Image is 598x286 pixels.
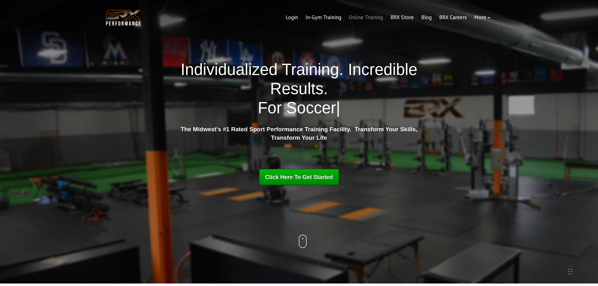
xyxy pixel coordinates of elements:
[302,10,345,25] a: In-Gym Training
[568,262,572,281] div: Drag
[509,218,598,286] iframe: Chat Widget
[180,126,417,141] strong: The Midwest's #1 Rated Sport Performance Training Facility. Transform Your Skills, Transform Your...
[282,10,494,25] div: Navigation Menu
[282,10,302,25] a: Login
[387,10,418,25] a: BRX Store
[105,8,142,27] img: BRX Transparent Logo-2
[336,99,340,117] span: |
[471,10,494,25] a: More
[258,99,336,117] span: For Soccer
[265,174,333,180] span: Click Here To Get Started
[435,10,471,25] a: BRX Careers
[418,10,435,25] a: Blog
[259,169,339,185] a: Click Here To Get Started
[178,60,420,118] h1: Individualized Training. Incredible Results.
[345,10,387,25] a: Online Training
